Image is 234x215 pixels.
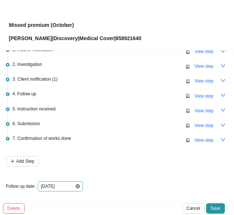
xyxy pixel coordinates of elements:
button: View step [190,61,218,71]
span: close-circle [76,184,80,188]
span: View step [194,92,213,100]
p: [PERSON_NAME] | | | 858921640 [9,34,141,42]
span: View step [194,137,213,144]
span: down [220,137,226,142]
span: alert [186,138,190,142]
span: alert [186,64,190,68]
span: View step [194,107,213,114]
span: View step [194,48,213,55]
span: Delete [7,205,20,212]
span: Save [211,205,220,212]
p: Missed premium (October) [9,21,141,29]
span: 3. Client notification (1) [12,75,58,83]
button: Add Step [6,156,39,166]
span: alert [186,94,190,98]
button: View step [190,46,218,57]
input: Select date [41,183,75,190]
span: down [220,63,226,68]
span: 7. Confirmation of works done [12,135,71,142]
span: View step [194,63,213,70]
span: down [220,107,226,113]
span: alert [186,108,190,113]
span: View step [194,122,213,129]
button: View step [190,106,218,116]
span: alert [186,123,190,127]
span: View step [194,77,213,85]
span: Add Step [16,158,34,165]
button: View step [190,120,218,131]
span: alert [186,79,190,83]
span: 5. Instruction received [12,105,55,113]
button: Cancel [182,203,204,214]
span: 4. Follow up [12,90,36,98]
button: Delete [3,203,25,214]
span: down [220,49,226,54]
span: down [220,123,226,128]
button: View step [190,135,218,145]
span: plus [10,159,15,163]
span: 2. Investigation [12,61,42,68]
span: down [220,93,226,98]
button: Save [206,203,225,214]
span: down [220,78,226,83]
span: 6. Submission [12,120,40,127]
span: Medical Cover [79,35,114,41]
label: Follow up date [6,181,38,191]
button: View step [190,91,218,101]
button: View step [190,76,218,86]
span: Cancel [186,205,200,212]
span: alert [186,49,190,54]
span: Discovery [53,35,78,41]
